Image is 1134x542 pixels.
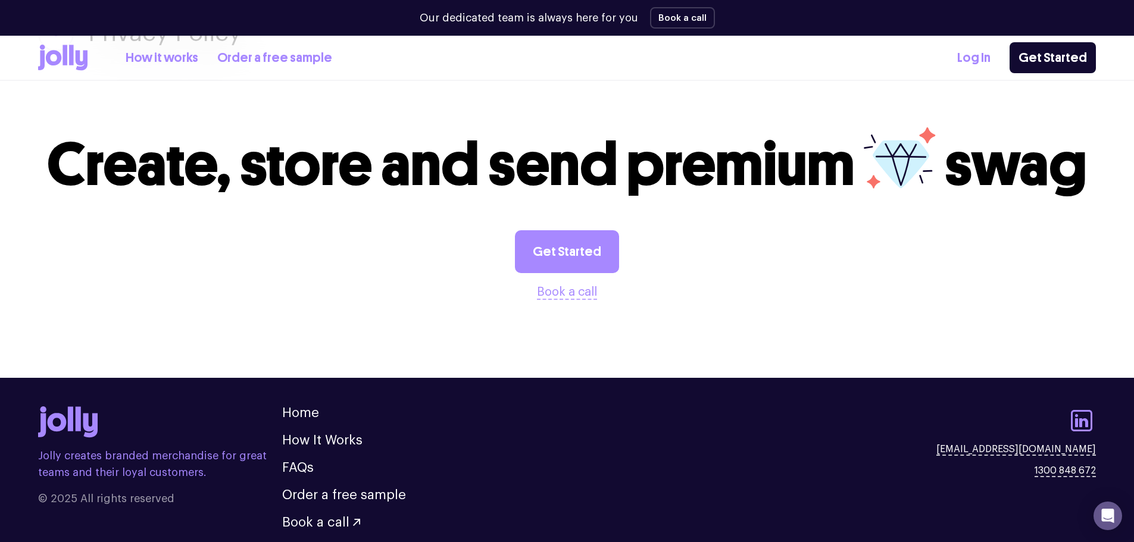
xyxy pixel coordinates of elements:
[282,434,363,447] a: How It Works
[126,48,198,68] a: How it works
[282,516,349,529] span: Book a call
[515,230,619,273] a: Get Started
[945,129,1087,200] span: swag
[282,461,314,474] a: FAQs
[282,516,360,529] button: Book a call
[282,488,406,502] a: Order a free sample
[47,129,855,200] span: Create, store and send premium
[650,7,715,29] button: Book a call
[38,447,282,481] p: Jolly creates branded merchandise for great teams and their loyal customers.
[38,490,282,507] span: © 2025 All rights reserved
[420,10,638,26] p: Our dedicated team is always here for you
[957,48,991,68] a: Log In
[1094,502,1122,530] div: Open Intercom Messenger
[936,442,1096,456] a: [EMAIL_ADDRESS][DOMAIN_NAME]
[282,406,319,419] a: Home
[1035,463,1096,478] a: 1300 848 672
[1010,42,1096,73] a: Get Started
[217,48,332,68] a: Order a free sample
[537,283,597,302] button: Book a call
